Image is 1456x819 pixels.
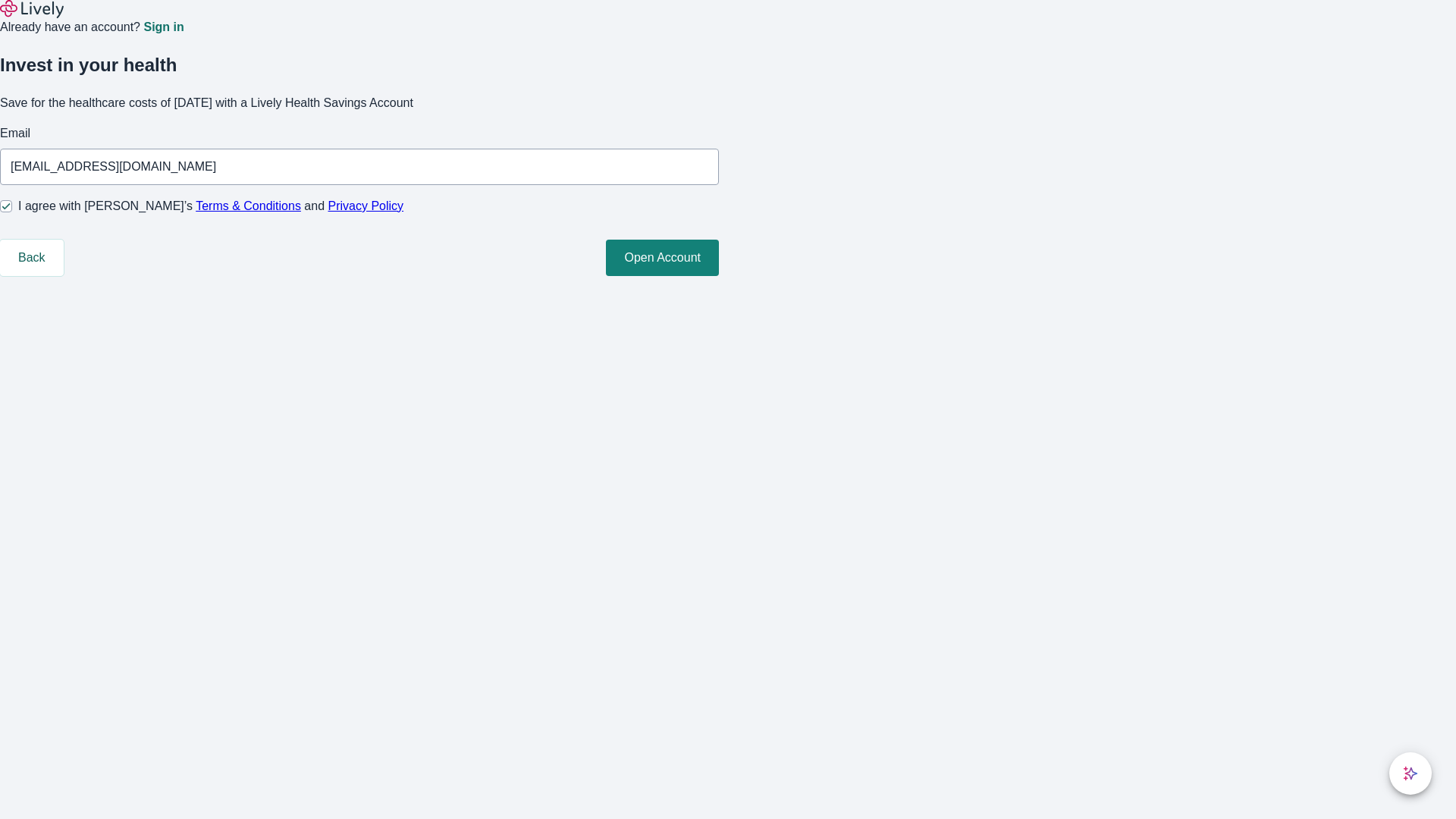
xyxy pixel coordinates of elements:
a: Sign in [143,21,184,33]
button: Open Account [606,240,719,276]
span: I agree with [PERSON_NAME]’s and [18,197,403,215]
a: Privacy Policy [328,199,404,212]
button: chat [1389,752,1432,795]
a: Terms & Conditions [196,199,301,212]
svg: Lively AI Assistant [1403,766,1418,781]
